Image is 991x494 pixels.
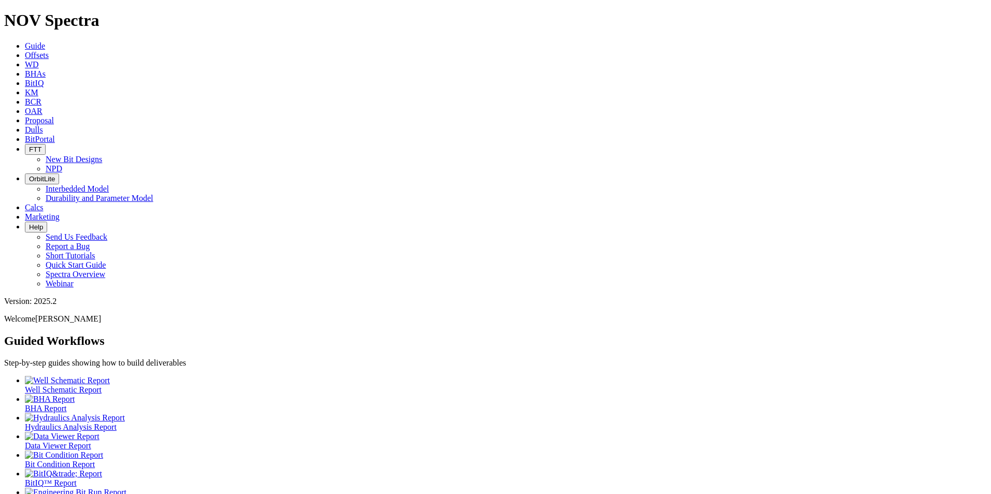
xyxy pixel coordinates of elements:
[25,460,95,469] span: Bit Condition Report
[29,146,41,153] span: FTT
[25,469,987,487] a: BitIQ&trade; Report BitIQ™ Report
[25,222,47,233] button: Help
[25,395,75,404] img: BHA Report
[25,432,100,441] img: Data Viewer Report
[25,97,41,106] a: BCR
[46,155,102,164] a: New Bit Designs
[29,223,43,231] span: Help
[25,413,125,423] img: Hydraulics Analysis Report
[25,451,103,460] img: Bit Condition Report
[25,69,46,78] a: BHAs
[25,441,91,450] span: Data Viewer Report
[29,175,55,183] span: OrbitLite
[25,469,102,478] img: BitIQ&trade; Report
[25,423,117,431] span: Hydraulics Analysis Report
[25,451,987,469] a: Bit Condition Report Bit Condition Report
[46,270,105,279] a: Spectra Overview
[46,184,109,193] a: Interbedded Model
[46,233,107,241] a: Send Us Feedback
[25,404,66,413] span: BHA Report
[25,212,60,221] a: Marketing
[46,242,90,251] a: Report a Bug
[35,314,101,323] span: [PERSON_NAME]
[25,135,55,143] a: BitPortal
[25,376,987,394] a: Well Schematic Report Well Schematic Report
[46,251,95,260] a: Short Tutorials
[46,194,153,202] a: Durability and Parameter Model
[25,125,43,134] a: Dulls
[25,88,38,97] a: KM
[4,314,987,324] p: Welcome
[46,164,62,173] a: NPD
[25,413,987,431] a: Hydraulics Analysis Report Hydraulics Analysis Report
[25,144,46,155] button: FTT
[4,334,987,348] h2: Guided Workflows
[25,478,77,487] span: BitIQ™ Report
[25,116,54,125] a: Proposal
[25,107,43,115] a: OAR
[25,432,987,450] a: Data Viewer Report Data Viewer Report
[25,173,59,184] button: OrbitLite
[4,358,987,368] p: Step-by-step guides showing how to build deliverables
[25,385,102,394] span: Well Schematic Report
[25,51,49,60] a: Offsets
[4,11,987,30] h1: NOV Spectra
[25,60,39,69] a: WD
[25,79,44,88] a: BitIQ
[25,395,987,413] a: BHA Report BHA Report
[25,203,44,212] a: Calcs
[25,41,45,50] a: Guide
[46,279,74,288] a: Webinar
[25,376,110,385] img: Well Schematic Report
[46,260,106,269] a: Quick Start Guide
[4,297,987,306] div: Version: 2025.2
